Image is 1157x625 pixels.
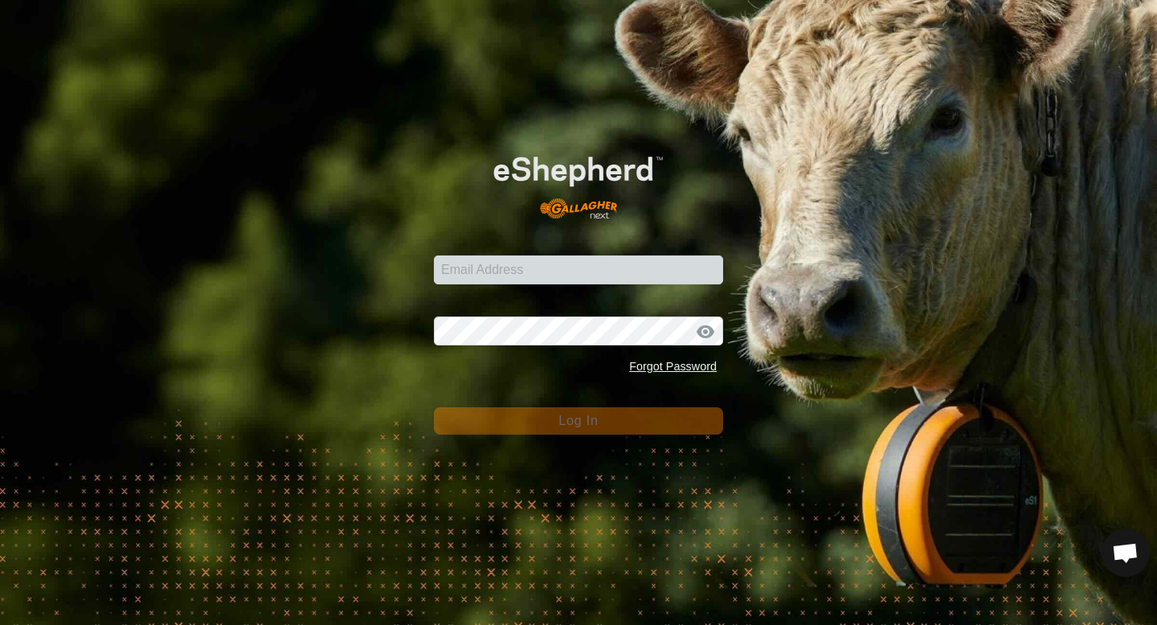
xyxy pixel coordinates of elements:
div: Open chat [1102,529,1150,577]
span: Log In [558,414,598,427]
img: E-shepherd Logo [463,133,694,231]
button: Log In [434,407,723,435]
a: Forgot Password [629,360,717,373]
input: Email Address [434,255,723,284]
